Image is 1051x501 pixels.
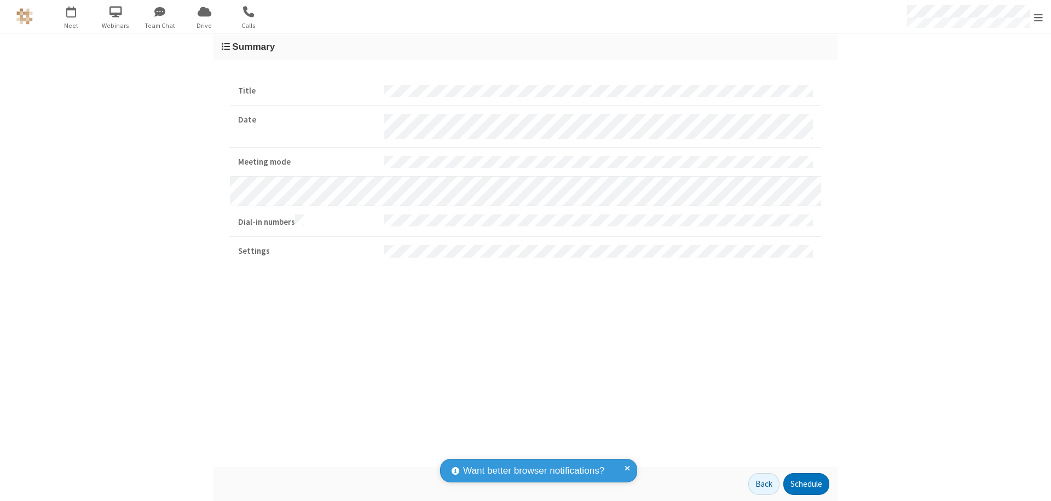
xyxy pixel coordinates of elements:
strong: Dial-in numbers [238,214,376,229]
button: Schedule [783,473,829,495]
iframe: Chat [1024,473,1043,493]
strong: Meeting mode [238,156,376,168]
button: Back [748,473,779,495]
span: Meet [51,21,92,31]
strong: Settings [238,245,376,258]
span: Webinars [95,21,136,31]
strong: Date [238,114,376,126]
span: Team Chat [140,21,181,31]
span: Drive [184,21,225,31]
span: Summary [232,41,275,52]
span: Want better browser notifications? [463,464,604,478]
img: QA Selenium DO NOT DELETE OR CHANGE [16,8,33,25]
strong: Title [238,85,376,97]
span: Calls [228,21,269,31]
